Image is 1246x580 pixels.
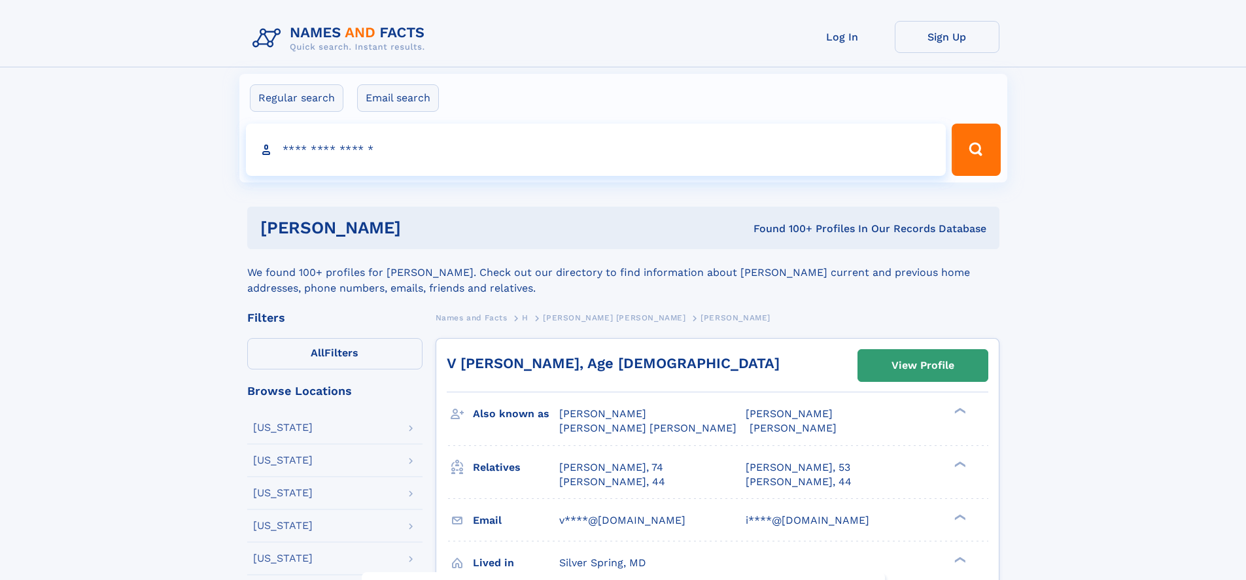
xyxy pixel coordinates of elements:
[951,407,967,415] div: ❯
[247,21,436,56] img: Logo Names and Facts
[750,422,837,434] span: [PERSON_NAME]
[543,309,685,326] a: [PERSON_NAME] [PERSON_NAME]
[559,407,646,420] span: [PERSON_NAME]
[247,312,423,324] div: Filters
[522,313,528,322] span: H
[891,350,954,381] div: View Profile
[246,124,946,176] input: search input
[250,84,343,112] label: Regular search
[473,552,559,574] h3: Lived in
[790,21,895,53] a: Log In
[951,460,967,468] div: ❯
[559,460,663,475] a: [PERSON_NAME], 74
[522,309,528,326] a: H
[247,338,423,369] label: Filters
[746,407,833,420] span: [PERSON_NAME]
[253,422,313,433] div: [US_STATE]
[473,509,559,532] h3: Email
[247,385,423,397] div: Browse Locations
[311,347,324,359] span: All
[260,220,578,236] h1: [PERSON_NAME]
[473,456,559,479] h3: Relatives
[858,350,988,381] a: View Profile
[951,513,967,521] div: ❯
[577,222,986,236] div: Found 100+ Profiles In Our Records Database
[746,475,852,489] a: [PERSON_NAME], 44
[253,488,313,498] div: [US_STATE]
[253,455,313,466] div: [US_STATE]
[436,309,508,326] a: Names and Facts
[895,21,999,53] a: Sign Up
[746,460,850,475] a: [PERSON_NAME], 53
[253,520,313,531] div: [US_STATE]
[473,403,559,425] h3: Also known as
[701,313,770,322] span: [PERSON_NAME]
[559,475,665,489] a: [PERSON_NAME], 44
[559,556,646,569] span: Silver Spring, MD
[447,355,780,371] a: V [PERSON_NAME], Age [DEMOGRAPHIC_DATA]
[559,422,736,434] span: [PERSON_NAME] [PERSON_NAME]
[543,313,685,322] span: [PERSON_NAME] [PERSON_NAME]
[357,84,439,112] label: Email search
[952,124,1000,176] button: Search Button
[247,249,999,296] div: We found 100+ profiles for [PERSON_NAME]. Check out our directory to find information about [PERS...
[253,553,313,564] div: [US_STATE]
[951,555,967,564] div: ❯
